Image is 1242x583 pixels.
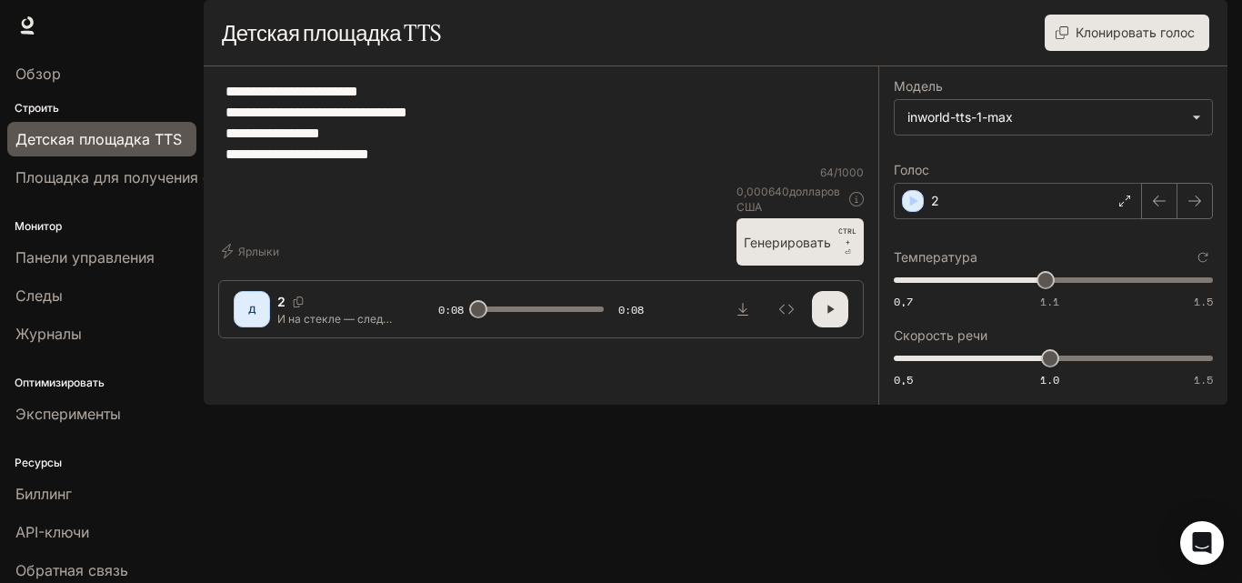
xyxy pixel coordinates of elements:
font: 0:08 [618,302,644,317]
button: Ярлыки [218,236,286,266]
div: Открытый Интерком Мессенджер [1180,521,1224,565]
font: 1.5 [1194,294,1213,309]
font: 1.1 [1040,294,1059,309]
font: 0,7 [894,294,913,309]
font: Ярлыки [238,246,279,259]
font: CTRL + [838,226,856,246]
button: Копировать голосовой идентификатор [285,297,311,307]
font: Клонировать голос [1076,25,1195,40]
font: 1.5 [1194,372,1213,387]
font: И на стекле — след рук, появившийся уже после его смерти. Как это возможно? Ответ — в следующем в... [277,312,395,404]
font: Температура [894,249,977,265]
font: Модель [894,78,943,94]
font: Голос [894,162,929,177]
font: 0,000640 [736,185,789,198]
button: Клонировать голос [1045,15,1209,51]
font: Скорость речи [894,327,987,343]
font: Д [248,304,256,315]
button: ГенерироватьCTRL +⏎ [736,218,864,266]
font: 64 [820,166,834,179]
font: долларов США [736,185,840,214]
font: Генерировать [744,235,831,250]
button: Сбросить к настройкам по умолчанию [1193,247,1213,267]
font: ⏎ [845,248,851,256]
div: inworld-tts-1-max [895,100,1212,135]
font: Детская площадка TTS [222,19,441,46]
font: 0:08 [438,302,464,317]
font: 2 [277,294,285,309]
font: 1.0 [1040,372,1059,387]
button: Осмотреть [768,291,805,327]
font: / [834,166,837,179]
font: 0,5 [894,372,913,387]
font: inworld-tts-1-max [907,109,1013,125]
button: Скачать аудио [725,291,761,327]
font: 1000 [837,166,864,179]
font: 2 [931,193,939,208]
